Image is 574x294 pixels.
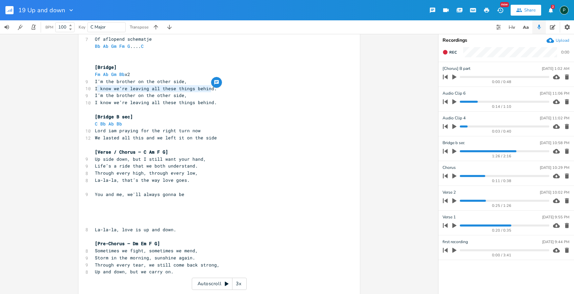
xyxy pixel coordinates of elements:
[443,239,468,245] span: first recording
[95,163,198,169] span: Life’s a ride that we both understand.
[90,24,106,30] span: C Major
[192,278,247,290] div: Autoscroll
[542,240,569,244] div: [DATE] 9:44 PM
[95,114,133,120] span: [Bridge B sec]
[556,38,569,43] div: Upload
[45,25,53,29] div: BPM
[454,179,549,183] div: 0:11 / 0:38
[560,2,569,18] button: P
[108,121,114,127] span: Ab
[454,80,549,84] div: 0:00 / 0:48
[95,85,217,92] span: I know we’re leaving all these things behind.
[95,36,152,42] span: Of aflopend schematje
[95,99,217,105] span: I know we’re leaving all these things behind.
[119,43,125,49] span: Fm
[561,50,569,54] div: 0:00
[540,191,569,194] div: [DATE] 10:02 PM
[95,78,187,84] span: I’m the brother on the other side,
[95,170,198,176] span: Through every high, through every low,
[95,191,184,197] span: You and me, we'll always gonna be
[493,4,507,16] button: New
[117,121,122,127] span: Bb
[130,25,148,29] div: Transpose
[100,121,106,127] span: Bb
[443,214,456,220] span: Verse 1
[443,38,570,43] div: Recordings
[542,67,569,71] div: [DATE] 1:02 AM
[95,64,117,70] span: [Bridge]
[443,90,466,97] span: Audio Clip 6
[540,92,569,95] div: [DATE] 11:06 PM
[95,43,100,49] span: Bb
[79,25,85,29] div: Key
[95,156,206,162] span: Up side down, but I still want your hand,
[95,128,201,134] span: Lord iam praying for the right turn now
[551,5,555,9] div: 2
[95,255,195,261] span: Storm in the morning, sunshine again.
[454,229,549,232] div: 0:20 / 0:35
[111,43,117,49] span: Gm
[119,71,125,77] span: Bb
[524,7,536,13] div: Share
[103,43,108,49] span: Ab
[544,4,557,16] button: 2
[540,116,569,120] div: [DATE] 11:02 PM
[95,121,98,127] span: C
[95,92,187,98] span: I’m the brother on the other side,
[454,204,549,208] div: 0:25 / 1:26
[443,115,466,121] span: Audio Clip 4
[443,164,456,171] span: Chorus
[454,253,549,257] div: 0:00 / 3:41
[547,37,569,44] button: Upload
[232,278,245,290] div: 3x
[127,43,130,49] span: G
[95,177,190,183] span: La-la-la, that’s the way love goes.
[454,105,549,109] div: 0:14 / 1:10
[540,141,569,145] div: [DATE] 10:58 PM
[95,227,176,233] span: La-la-la, love is up and down.
[454,130,549,133] div: 0:03 / 0:40
[141,43,144,49] span: C
[95,71,130,77] span: x2
[95,71,100,77] span: Fm
[95,262,220,268] span: Through every tear, we still come back strong,
[542,215,569,219] div: [DATE] 9:55 PM
[511,5,541,16] button: Share
[18,7,65,13] span: 19 Up and down
[443,65,470,72] span: [Chorus] B part
[95,248,198,254] span: Sometimes we fight, sometimes we mend,
[500,2,509,7] div: New
[540,166,569,170] div: [DATE] 10:29 PM
[560,6,569,15] div: Piepo
[95,240,160,247] span: [Pre-Chorus – Dm Em F G]
[95,269,173,275] span: Up and down, but we carry on.
[95,135,217,141] span: We lasted all this and we left it on the side
[95,149,168,155] span: [Verse / Chorus – C Am F G]
[443,189,456,196] span: Verse 2
[103,71,108,77] span: Ab
[95,43,146,49] span: ....
[449,50,457,55] span: Rec
[440,47,459,58] button: Rec
[454,154,549,158] div: 1:26 / 2:16
[111,71,117,77] span: Gm
[443,140,465,146] span: Bridge b sec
